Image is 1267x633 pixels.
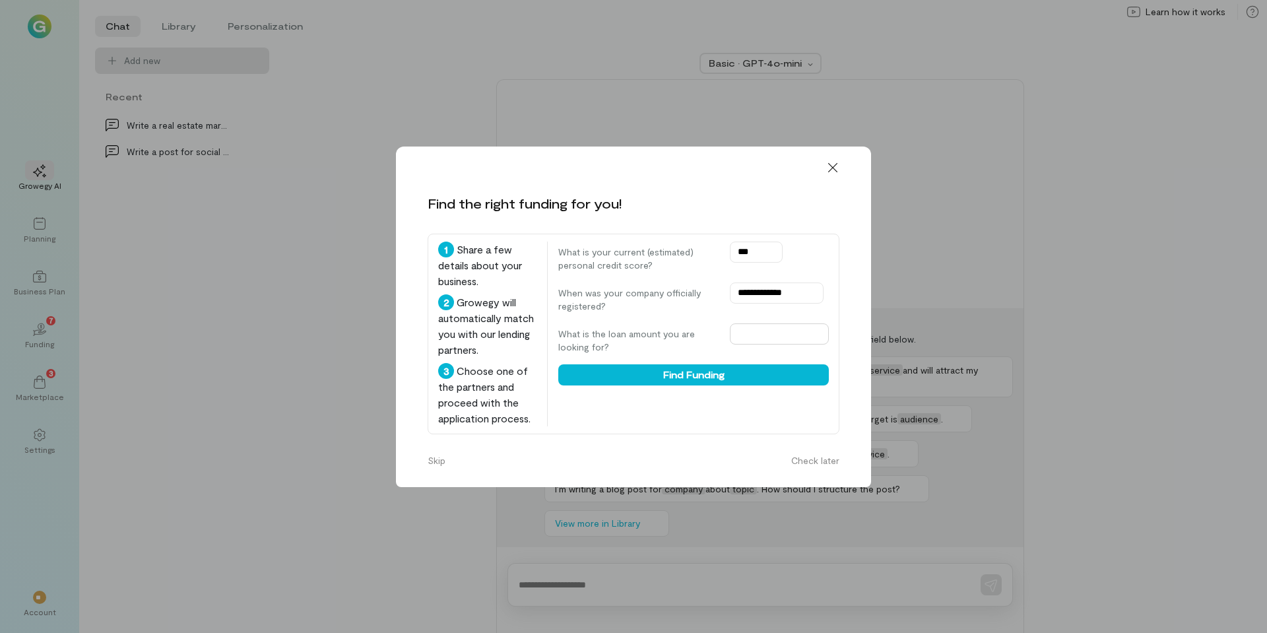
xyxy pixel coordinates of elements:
label: When was your company officially registered? [558,286,717,313]
div: Growegy will automatically match you with our lending partners. [438,294,536,358]
div: 3 [438,363,454,379]
label: What is your current (estimated) personal credit score? [558,246,717,272]
label: What is the loan amount you are looking for? [558,327,717,354]
button: Check later [783,450,847,471]
div: Choose one of the partners and proceed with the application process. [438,363,536,426]
div: Find the right funding for you! [428,194,622,213]
div: 1 [438,242,454,257]
button: Find Funding [558,364,829,385]
div: Share a few details about your business. [438,242,536,289]
div: 2 [438,294,454,310]
button: Skip [420,450,453,471]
